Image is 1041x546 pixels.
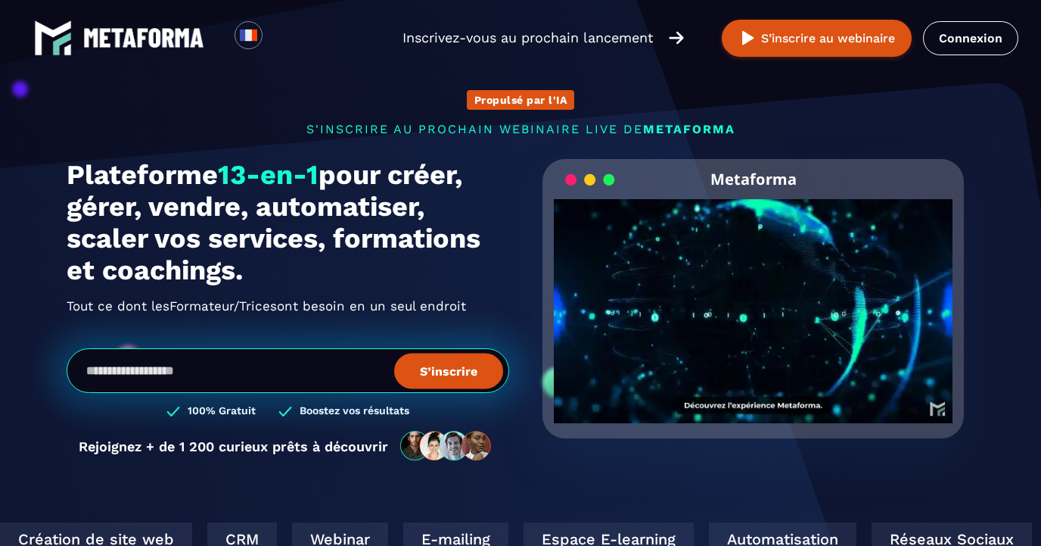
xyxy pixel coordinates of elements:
img: loading [565,173,615,187]
span: 13-en-1 [218,159,319,191]
h1: Plateforme pour créer, gérer, vendre, automatiser, scaler vos services, formations et coachings. [67,159,509,286]
p: Inscrivez-vous au prochain lancement [402,27,654,48]
img: fr [239,26,258,45]
button: S’inscrire au webinaire [722,20,912,57]
video: Your browser does not support the video tag. [554,199,952,398]
p: Rejoignez + de 1 200 curieux prêts à découvrir [79,438,388,454]
input: Search for option [275,29,287,47]
img: play [738,29,757,48]
p: Propulsé par l'IA [474,94,567,106]
img: checked [278,404,292,419]
h3: Boostez vos résultats [300,404,409,419]
a: Connexion [923,21,1018,55]
p: s'inscrire au prochain webinaire live de [67,122,974,136]
h3: 100% Gratuit [188,404,256,419]
button: S’inscrire [394,353,503,388]
span: Formateur/Trices [169,294,277,318]
img: logo [34,19,72,57]
img: checked [166,404,180,419]
div: Search for option [263,21,300,55]
h2: Metaforma [710,159,797,199]
h2: Tout ce dont les ont besoin en un seul endroit [67,294,509,318]
img: logo [83,28,204,48]
img: arrow-right [669,30,684,46]
span: METAFORMA [643,122,735,136]
img: community-people [396,430,497,462]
